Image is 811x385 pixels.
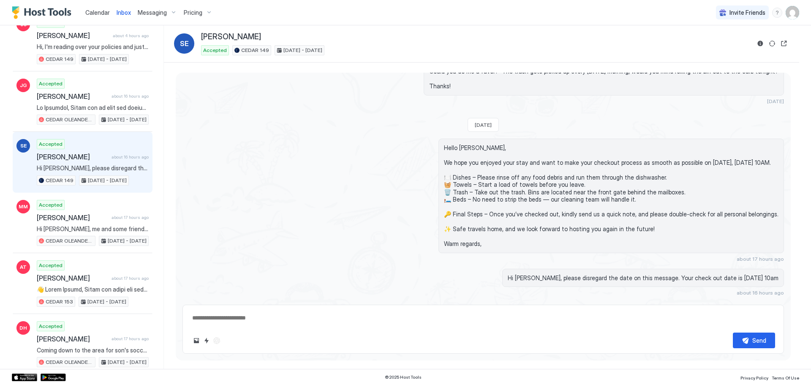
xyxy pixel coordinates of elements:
[12,374,37,381] a: App Store
[772,375,799,380] span: Terms Of Use
[12,6,75,19] a: Host Tools Logo
[772,8,782,18] div: menu
[46,237,93,245] span: CEDAR OLEANDER 148
[37,92,108,101] span: [PERSON_NAME]
[39,80,63,87] span: Accepted
[203,46,227,54] span: Accepted
[772,373,799,382] a: Terms Of Use
[241,46,269,54] span: CEDAR 149
[733,333,775,348] button: Send
[117,8,131,17] a: Inbox
[767,98,784,104] span: [DATE]
[444,144,778,248] span: Hello [PERSON_NAME], We hope you enjoyed your stay and want to make your checkout process as smoo...
[46,55,73,63] span: CEDAR 149
[19,324,27,332] span: DH
[39,322,63,330] span: Accepted
[37,104,149,112] span: Lo Ipsumdol, Sitam con ad elit sed doeiusm temp inci utla et do 933 Magnaali Enima Minimven Quisn...
[740,375,768,380] span: Privacy Policy
[737,289,784,296] span: about 16 hours ago
[385,374,422,380] span: © 2025 Host Tools
[737,256,784,262] span: about 17 hours ago
[191,336,201,346] button: Upload image
[112,93,149,99] span: about 16 hours ago
[39,140,63,148] span: Accepted
[108,116,147,123] span: [DATE] - [DATE]
[113,33,149,38] span: about 4 hours ago
[87,298,126,306] span: [DATE] - [DATE]
[39,262,63,269] span: Accepted
[37,347,149,354] span: Coming down to the area for son's soccer tournament. The place seemed adequate for our group.
[752,336,766,345] div: Send
[283,46,322,54] span: [DATE] - [DATE]
[729,9,765,16] span: Invite Friends
[46,298,73,306] span: CEDAR 153
[108,237,147,245] span: [DATE] - [DATE]
[201,32,261,42] span: [PERSON_NAME]
[201,336,212,346] button: Quick reply
[184,9,202,16] span: Pricing
[37,286,149,293] span: 👋 Lorem Ipsumd, Sitam con adipi eli sedd eiusmod temp in! Utla etd mag aliquae adm veni quis nost...
[767,38,777,49] button: Sync reservation
[740,373,768,382] a: Privacy Policy
[37,213,108,222] span: [PERSON_NAME]
[19,203,28,210] span: MM
[20,142,27,150] span: SE
[85,8,110,17] a: Calendar
[41,374,66,381] a: Google Play Store
[88,177,127,184] span: [DATE] - [DATE]
[112,154,149,160] span: about 16 hours ago
[755,38,765,49] button: Reservation information
[37,31,109,40] span: [PERSON_NAME]
[779,38,789,49] button: Open reservation
[112,276,149,281] span: about 17 hours ago
[46,177,73,184] span: CEDAR 149
[46,116,93,123] span: CEDAR OLEANDER 150
[39,201,63,209] span: Accepted
[37,164,149,172] span: Hi [PERSON_NAME], please disregard the date on this message. Your check out date is [DATE] 10am
[85,9,110,16] span: Calendar
[112,336,149,341] span: about 17 hours ago
[20,82,27,89] span: JG
[46,358,93,366] span: CEDAR OLEANDER 146
[180,38,189,49] span: SE
[117,9,131,16] span: Inbox
[112,215,149,220] span: about 17 hours ago
[88,55,127,63] span: [DATE] - [DATE]
[37,274,108,282] span: [PERSON_NAME]
[37,153,108,161] span: [PERSON_NAME]
[475,122,492,128] span: [DATE]
[37,43,149,51] span: Hi, I'm reading over your policies and just wanted to confirm - if a cancellation happens before ...
[508,274,778,282] span: Hi [PERSON_NAME], please disregard the date on this message. Your check out date is [DATE] 10am
[37,335,108,343] span: [PERSON_NAME]
[138,9,167,16] span: Messaging
[20,263,27,271] span: AT
[786,6,799,19] div: User profile
[37,225,149,233] span: Hi [PERSON_NAME], me and some friends are coming down for a golf and sports weekend. We acknowled...
[108,358,147,366] span: [DATE] - [DATE]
